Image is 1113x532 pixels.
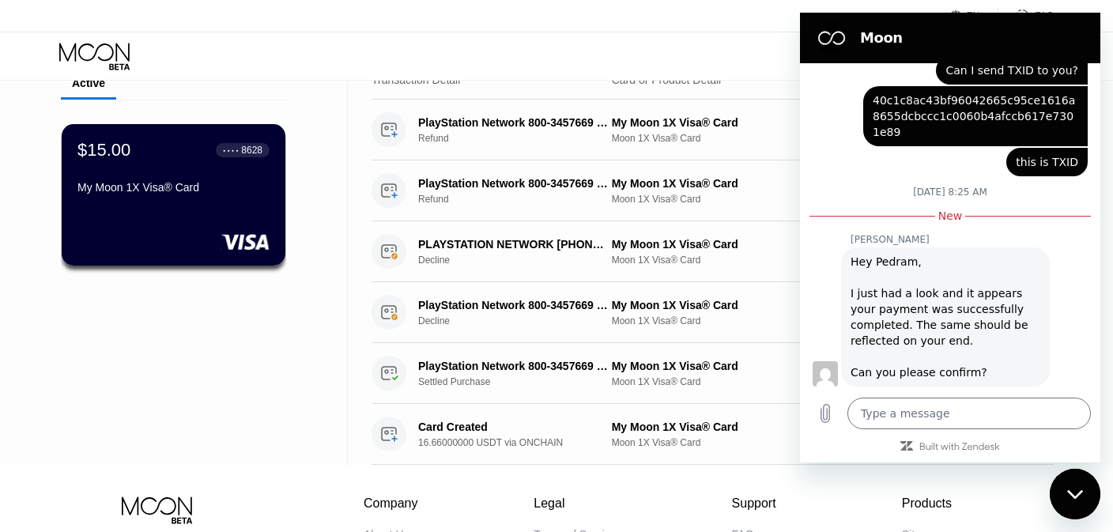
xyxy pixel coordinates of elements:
div: Card Created16.66000000 USDT via ONCHAINMy Moon 1X Visa® CardMoon 1X Visa® Card[DATE]2:59 PM$15.00 [372,404,1054,465]
div: My Moon 1X Visa® Card [612,360,865,372]
div: Active [72,77,105,89]
div: Company [364,496,418,511]
div: EN [950,8,998,24]
iframe: Button to launch messaging window, conversation in progress [1050,469,1100,519]
div: Moon 1X Visa® Card [612,255,865,266]
div: Moon 1X Visa® Card [612,376,865,387]
div: Moon 1X Visa® Card [612,315,865,326]
div: PlayStation Network 800-3457669 USRefundMy Moon 1X Visa® CardMoon 1X Visa® Card[DATE]2:47 PM$9.99 [372,100,1054,160]
div: My Moon 1X Visa® Card [612,421,865,433]
div: FAQ [998,8,1054,24]
div: PlayStation Network 800-3457669 USSettled PurchaseMy Moon 1X Visa® CardMoon 1X Visa® Card[DATE]3:... [372,343,1054,404]
div: Legal [534,496,616,511]
div: $15.00 [77,140,130,160]
div: My Moon 1X Visa® Card [612,238,865,251]
div: PLAYSTATION NETWORK [PHONE_NUMBER] USDeclineMy Moon 1X Visa® CardMoon 1X Visa® Card[DATE]11:47 PM... [372,221,1054,282]
div: ● ● ● ● [223,148,239,153]
div: My Moon 1X Visa® Card [612,177,865,190]
div: Refund [418,194,623,205]
div: Decline [418,315,623,326]
div: FAQ [1035,10,1054,21]
div: PlayStation Network 800-3457669 USDeclineMy Moon 1X Visa® CardMoon 1X Visa® Card[DATE]11:47 PM$13.99 [372,282,1054,343]
div: Settled Purchase [418,376,623,387]
div: PlayStation Network 800-3457669 US [418,360,609,372]
div: PLAYSTATION NETWORK [PHONE_NUMBER] US [418,238,609,251]
div: 8628 [241,145,262,156]
div: My Moon 1X Visa® Card [77,181,270,194]
div: 16.66000000 USDT via ONCHAIN [418,437,623,448]
div: Card Created [418,421,609,433]
div: PlayStation Network 800-3457669 US [418,116,609,129]
div: Support [732,496,787,511]
div: My Moon 1X Visa® Card [612,116,865,129]
div: Products [902,496,952,511]
div: Refund [418,133,623,144]
div: Moon 1X Visa® Card [612,133,865,144]
div: Moon 1X Visa® Card [612,437,865,448]
iframe: Messaging window [800,13,1100,462]
div: $15.00● ● ● ●8628My Moon 1X Visa® Card [62,124,285,266]
div: Decline [418,255,623,266]
div: PlayStation Network 800-3457669 US [418,177,609,190]
div: PlayStation Network 800-3457669 US [418,299,609,311]
div: EN [967,10,980,21]
div: PlayStation Network 800-3457669 USRefundMy Moon 1X Visa® CardMoon 1X Visa® Card[DATE]2:47 PM$4.79 [372,160,1054,221]
div: My Moon 1X Visa® Card [612,299,865,311]
div: Moon 1X Visa® Card [612,194,865,205]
